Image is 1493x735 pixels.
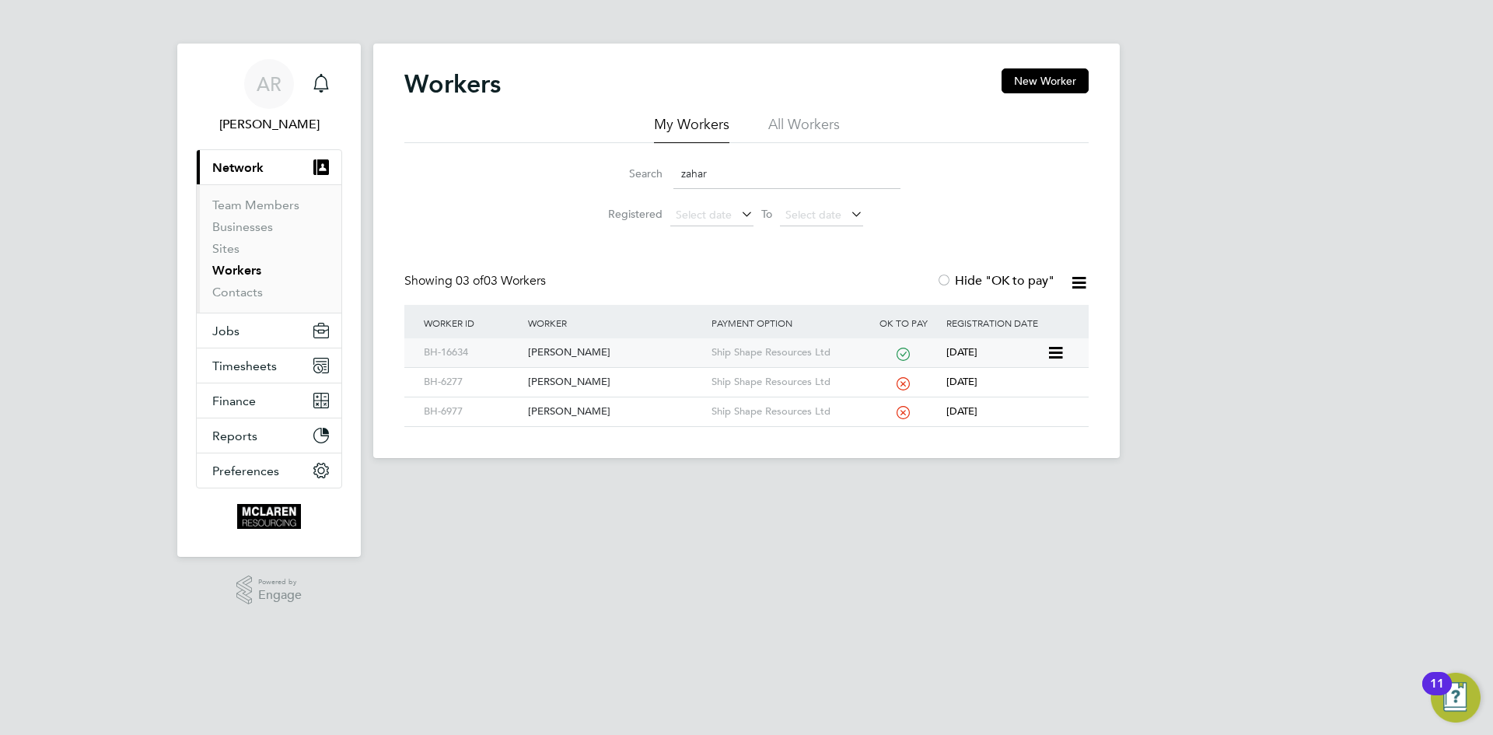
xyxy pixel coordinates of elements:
[420,397,524,426] div: BH-6977
[946,375,977,388] span: [DATE]
[196,59,342,134] a: AR[PERSON_NAME]
[197,348,341,383] button: Timesheets
[768,115,840,143] li: All Workers
[936,273,1054,289] label: Hide "OK to pay"
[237,504,300,529] img: mclaren-logo-retina.png
[257,74,281,94] span: AR
[404,68,501,100] h2: Workers
[197,184,341,313] div: Network
[212,198,299,212] a: Team Members
[942,305,1073,341] div: Registration Date
[676,208,732,222] span: Select date
[524,338,707,367] div: [PERSON_NAME]
[197,383,341,418] button: Finance
[946,404,977,418] span: [DATE]
[864,305,942,341] div: OK to pay
[212,464,279,478] span: Preferences
[420,305,524,341] div: Worker ID
[524,305,707,341] div: Worker
[673,159,900,189] input: Name, email or phone number
[708,397,865,426] div: Ship Shape Resources Ltd
[196,115,342,134] span: Arek Roziewicz
[197,150,341,184] button: Network
[456,273,546,289] span: 03 Workers
[197,418,341,453] button: Reports
[420,368,524,397] div: BH-6277
[212,324,240,338] span: Jobs
[524,397,707,426] div: [PERSON_NAME]
[212,394,256,408] span: Finance
[946,345,977,359] span: [DATE]
[785,208,841,222] span: Select date
[212,241,240,256] a: Sites
[212,429,257,443] span: Reports
[456,273,484,289] span: 03 of
[593,166,663,180] label: Search
[420,338,1047,351] a: BH-16634[PERSON_NAME]Ship Shape Resources Ltd[DATE]
[212,359,277,373] span: Timesheets
[404,273,549,289] div: Showing
[420,367,1073,380] a: BH-6277[PERSON_NAME]Ship Shape Resources Ltd[DATE]
[757,204,777,224] span: To
[212,219,273,234] a: Businesses
[212,160,264,175] span: Network
[177,44,361,557] nav: Main navigation
[212,263,261,278] a: Workers
[212,285,263,299] a: Contacts
[1002,68,1089,93] button: New Worker
[524,368,707,397] div: [PERSON_NAME]
[197,313,341,348] button: Jobs
[196,504,342,529] a: Go to home page
[420,338,524,367] div: BH-16634
[1430,684,1444,704] div: 11
[708,305,865,341] div: Payment Option
[258,576,302,589] span: Powered by
[708,338,865,367] div: Ship Shape Resources Ltd
[1431,673,1481,723] button: Open Resource Center, 11 new notifications
[236,576,302,605] a: Powered byEngage
[708,368,865,397] div: Ship Shape Resources Ltd
[197,453,341,488] button: Preferences
[593,207,663,221] label: Registered
[258,589,302,602] span: Engage
[654,115,729,143] li: My Workers
[420,397,1073,410] a: BH-6977[PERSON_NAME]Ship Shape Resources Ltd[DATE]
